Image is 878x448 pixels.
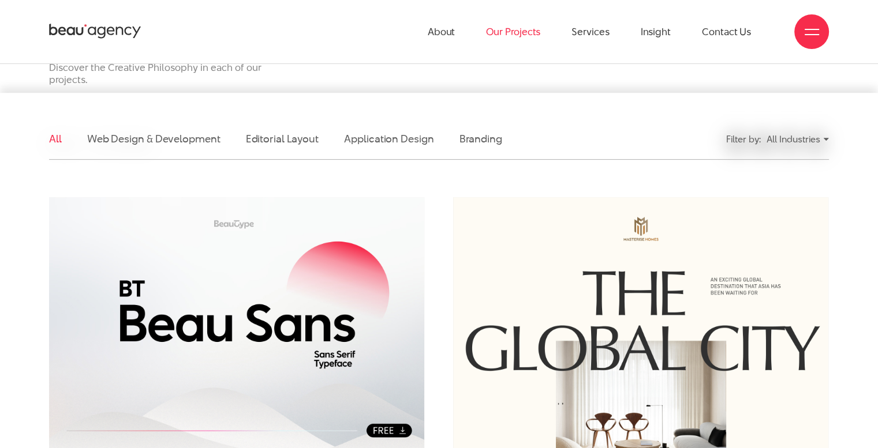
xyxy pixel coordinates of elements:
[726,129,761,149] div: Filter by:
[87,131,221,146] a: Web Design & Development
[49,62,297,86] p: Discover the Creative Philosophy in each of our projects.
[49,131,62,146] a: All
[459,131,502,146] a: Branding
[344,131,434,146] a: Application Design
[246,131,319,146] a: Editorial Layout
[767,129,829,149] div: All Industries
